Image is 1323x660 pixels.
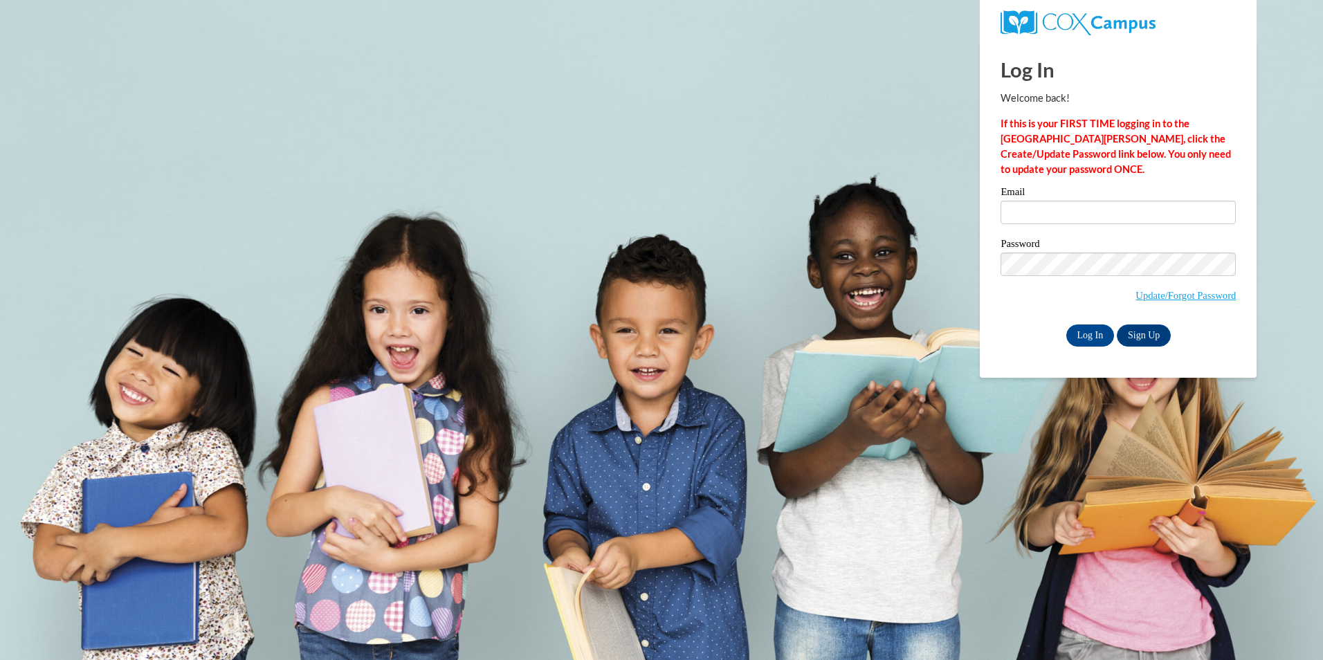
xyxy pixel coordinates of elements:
label: Password [1001,239,1236,253]
h1: Log In [1001,55,1236,84]
p: Welcome back! [1001,91,1236,106]
input: Log In [1066,324,1115,347]
a: Sign Up [1117,324,1171,347]
a: Update/Forgot Password [1135,290,1236,301]
a: COX Campus [1001,16,1155,28]
img: COX Campus [1001,10,1155,35]
label: Email [1001,187,1236,201]
strong: If this is your FIRST TIME logging in to the [GEOGRAPHIC_DATA][PERSON_NAME], click the Create/Upd... [1001,118,1231,175]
